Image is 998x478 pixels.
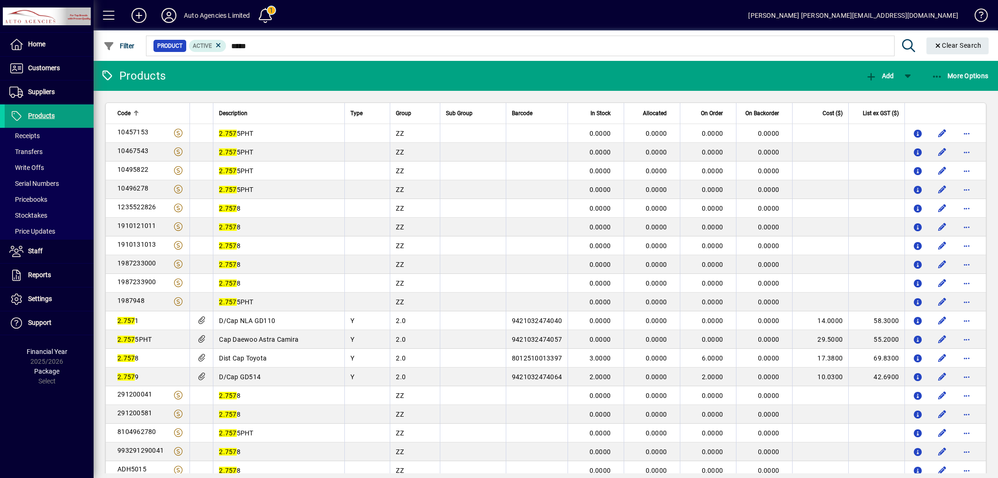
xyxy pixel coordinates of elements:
[792,311,848,330] td: 14.0000
[646,392,667,399] span: 0.0000
[702,448,723,456] span: 0.0000
[5,176,94,191] a: Serial Numbers
[590,148,611,156] span: 0.0000
[934,42,982,49] span: Clear Search
[959,463,974,478] button: More options
[396,467,404,474] span: ZZ
[34,368,59,375] span: Package
[9,164,44,171] span: Write Offs
[219,186,253,193] span: 5PHT
[935,201,950,216] button: Edit
[396,205,404,212] span: ZZ
[935,313,950,328] button: Edit
[959,369,974,384] button: More options
[758,279,779,287] span: 0.0000
[646,148,667,156] span: 0.0000
[590,354,611,362] span: 3.0000
[702,317,723,324] span: 0.0000
[959,220,974,235] button: More options
[590,467,611,474] span: 0.0000
[117,203,156,211] span: 1235522826
[5,160,94,176] a: Write Offs
[959,145,974,160] button: More options
[848,349,904,368] td: 69.8300
[219,279,236,287] em: 2.757
[702,411,723,418] span: 0.0000
[396,429,404,437] span: ZZ
[101,68,166,83] div: Products
[219,373,261,381] span: D/Cap GD514
[758,411,779,418] span: 0.0000
[396,167,404,175] span: ZZ
[590,317,611,324] span: 0.0000
[219,448,240,456] span: 8
[646,261,667,268] span: 0.0000
[5,240,94,263] a: Staff
[959,294,974,309] button: More options
[219,298,253,306] span: 5PHT
[935,257,950,272] button: Edit
[446,108,500,118] div: Sub Group
[117,108,184,118] div: Code
[28,271,51,279] span: Reports
[219,148,253,156] span: 5PHT
[935,276,950,291] button: Edit
[959,276,974,291] button: More options
[702,279,723,287] span: 0.0000
[219,242,236,250] em: 2.757
[646,130,667,137] span: 0.0000
[396,130,404,137] span: ZZ
[219,148,236,156] em: 2.757
[184,8,250,23] div: Auto Agencies Limited
[396,108,411,118] span: Group
[219,167,253,175] span: 5PHT
[117,447,164,454] span: 993291290041
[219,223,240,231] span: 8
[866,72,894,80] span: Add
[758,336,779,343] span: 0.0000
[702,205,723,212] span: 0.0000
[9,212,47,219] span: Stocktakes
[702,467,723,474] span: 0.0000
[219,108,339,118] div: Description
[935,407,950,422] button: Edit
[935,294,950,309] button: Edit
[686,108,731,118] div: On Order
[758,373,779,381] span: 0.0000
[117,336,152,343] span: 5PHT
[219,108,248,118] span: Description
[350,336,354,343] span: Y
[219,130,236,137] em: 2.757
[5,57,94,80] a: Customers
[823,108,843,118] span: Cost ($)
[117,390,152,398] span: 291200041
[646,467,667,474] span: 0.0000
[968,2,986,32] a: Knowledge Base
[27,348,67,355] span: Financial Year
[9,148,43,155] span: Transfers
[646,298,667,306] span: 0.0000
[702,186,723,193] span: 0.0000
[117,465,146,473] span: ADH5015
[5,311,94,335] a: Support
[219,467,240,474] span: 8
[117,409,152,417] span: 291200581
[646,429,667,437] span: 0.0000
[702,298,723,306] span: 0.0000
[702,148,723,156] span: 0.0000
[590,108,611,118] span: In Stock
[758,242,779,250] span: 0.0000
[219,467,236,474] em: 2.757
[396,317,406,324] span: 2.0
[512,373,562,381] span: 9421032474064
[350,354,354,362] span: Y
[590,167,611,175] span: 0.0000
[117,241,156,248] span: 1910131013
[758,223,779,231] span: 0.0000
[5,264,94,287] a: Reports
[935,463,950,478] button: Edit
[959,313,974,328] button: More options
[446,108,473,118] span: Sub Group
[758,467,779,474] span: 0.0000
[396,261,404,268] span: ZZ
